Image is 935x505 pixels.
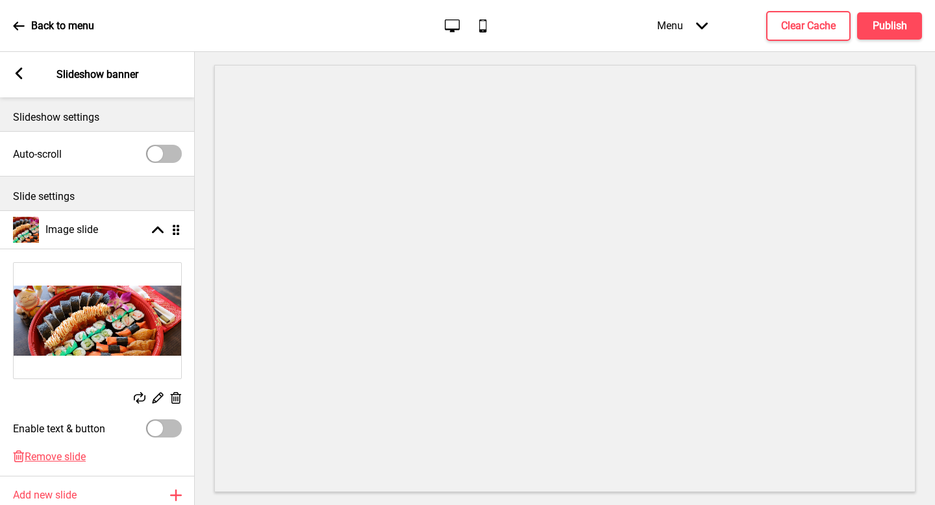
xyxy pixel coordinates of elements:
[13,110,182,125] p: Slideshow settings
[13,148,62,160] label: Auto-scroll
[14,263,181,378] img: Image
[13,488,77,502] h4: Add new slide
[31,19,94,33] p: Back to menu
[644,6,721,45] div: Menu
[13,8,94,43] a: Back to menu
[873,19,907,33] h4: Publish
[56,68,138,82] p: Slideshow banner
[766,11,851,41] button: Clear Cache
[13,190,182,204] p: Slide settings
[45,223,98,237] h4: Image slide
[25,450,86,463] span: Remove slide
[13,423,105,435] label: Enable text & button
[781,19,836,33] h4: Clear Cache
[857,12,922,40] button: Publish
